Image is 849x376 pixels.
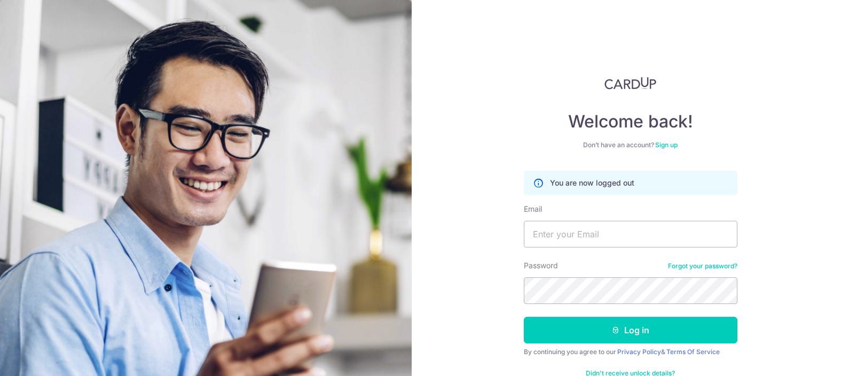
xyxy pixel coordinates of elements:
[524,348,737,356] div: By continuing you agree to our &
[655,141,678,149] a: Sign up
[550,178,634,188] p: You are now logged out
[524,221,737,247] input: Enter your Email
[524,260,558,271] label: Password
[524,111,737,132] h4: Welcome back!
[524,317,737,343] button: Log in
[604,77,657,90] img: CardUp Logo
[617,348,661,356] a: Privacy Policy
[666,348,720,356] a: Terms Of Service
[668,262,737,270] a: Forgot your password?
[524,141,737,149] div: Don’t have an account?
[524,204,542,214] label: Email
